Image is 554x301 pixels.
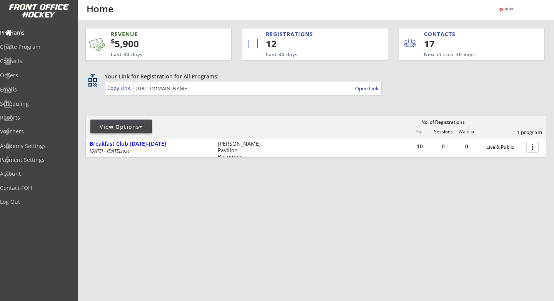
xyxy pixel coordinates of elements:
a: Open Link [355,83,379,94]
div: CONTACTS [424,30,459,38]
div: Breakfast Club [DATE]-[DATE] [90,141,210,147]
button: qr_code [87,76,98,88]
button: more_vert [526,141,539,153]
em: 2026 [120,148,130,154]
div: View Options [90,123,152,131]
div: Open Link [355,85,379,92]
div: 17 [424,37,471,50]
div: No. of Registrations [419,120,467,125]
div: 0 [432,144,455,149]
div: 1 program [502,129,542,136]
div: 10 [408,144,431,149]
div: 5,900 [111,37,207,50]
div: Your Link for Registration for All Programs: [105,73,522,80]
div: Last 30 days [111,52,196,58]
div: [DATE] - [DATE] [90,149,207,153]
div: Full [408,129,431,135]
div: [PERSON_NAME] Pavilion Bozeman, [GEOGRAPHIC_DATA] [218,141,278,166]
div: Copy Link [107,85,132,91]
div: qr [88,73,97,78]
sup: $ [111,37,115,46]
div: Sessions [432,129,455,135]
div: Last 30 days [266,52,356,58]
div: 0 [455,144,478,149]
div: REVENUE [111,30,196,38]
div: 12 [266,37,362,50]
div: Waitlist [455,129,478,135]
div: Live & Public [486,145,522,150]
div: REGISTRATIONS [266,30,354,38]
div: New in Last 30 days [424,52,509,58]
